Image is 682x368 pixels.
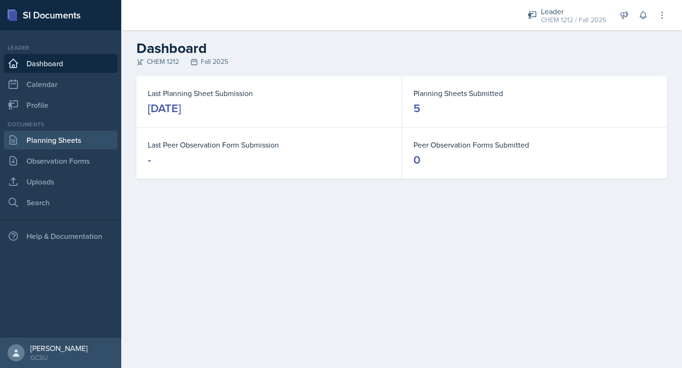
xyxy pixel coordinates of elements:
dt: Planning Sheets Submitted [413,88,655,99]
dt: Last Planning Sheet Submission [148,88,390,99]
div: GCSU [30,353,88,362]
div: Leader [4,44,117,52]
a: Search [4,193,117,212]
div: Help & Documentation [4,227,117,245]
div: CHEM 1212 Fall 2025 [136,57,667,67]
a: Dashboard [4,54,117,73]
div: Documents [4,120,117,129]
a: Uploads [4,172,117,191]
div: [DATE] [148,101,181,116]
div: CHEM 1212 / Fall 2025 [541,15,606,25]
div: Leader [541,6,606,17]
a: Calendar [4,75,117,94]
dt: Last Peer Observation Form Submission [148,139,390,150]
div: 5 [413,101,420,116]
a: Planning Sheets [4,131,117,149]
div: 0 [413,152,421,167]
a: Profile [4,96,117,114]
a: Observation Forms [4,151,117,170]
div: [PERSON_NAME] [30,343,88,353]
h2: Dashboard [136,40,667,57]
div: - [148,152,151,167]
dt: Peer Observation Forms Submitted [413,139,655,150]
